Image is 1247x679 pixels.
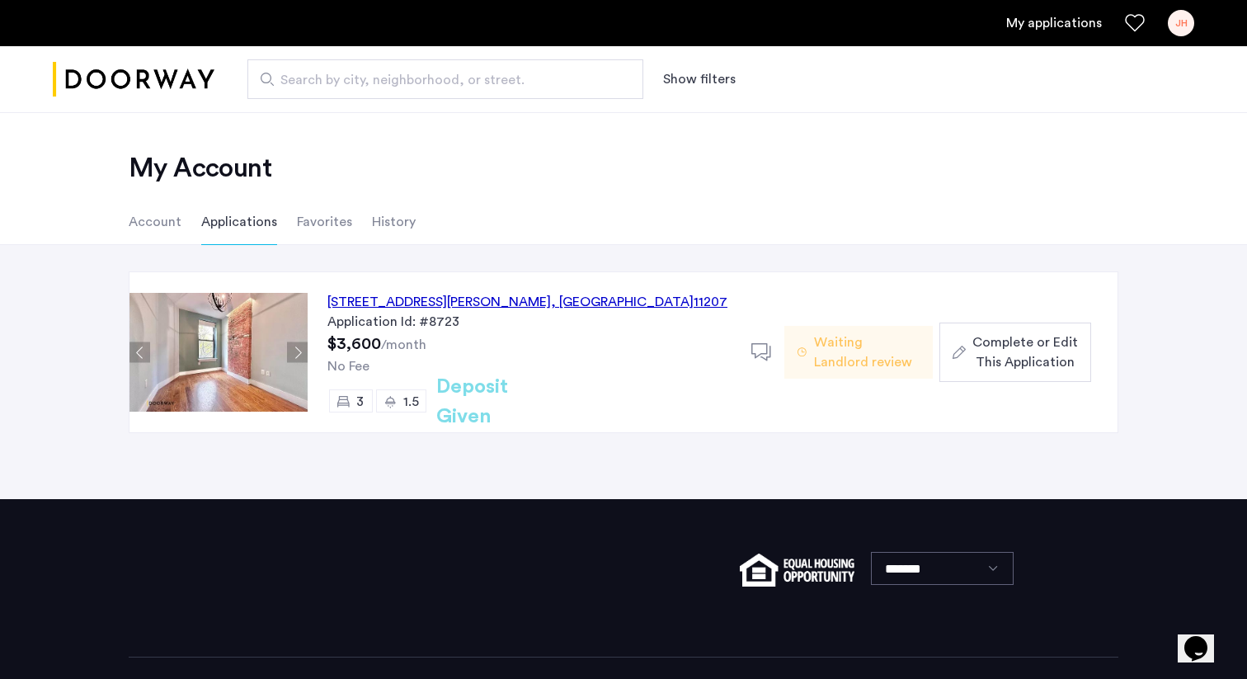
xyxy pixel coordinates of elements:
li: Account [129,199,181,245]
span: 1.5 [403,395,419,408]
h2: Deposit Given [436,372,567,431]
li: History [372,199,416,245]
sub: /month [381,338,426,351]
span: Complete or Edit This Application [972,332,1078,372]
button: Show or hide filters [663,69,736,89]
img: equal-housing.png [740,554,854,587]
span: No Fee [327,360,369,373]
li: Favorites [297,199,352,245]
input: Apartment Search [247,59,643,99]
span: $3,600 [327,336,381,352]
span: , [GEOGRAPHIC_DATA] [551,295,694,309]
span: Search by city, neighborhood, or street. [280,70,597,90]
a: Cazamio logo [53,49,214,111]
button: button [939,323,1091,382]
div: Application Id: #8723 [327,312,732,332]
button: Next apartment [287,342,308,363]
button: Previous apartment [129,342,150,363]
iframe: chat widget [1178,613,1231,662]
li: Applications [201,199,277,245]
select: Language select [871,552,1014,585]
a: My application [1006,13,1102,33]
span: 3 [356,395,364,408]
div: [STREET_ADDRESS][PERSON_NAME] 11207 [327,292,727,312]
span: Waiting Landlord review [814,332,920,372]
img: Apartment photo [129,293,308,412]
div: JH [1168,10,1194,36]
a: Favorites [1125,13,1145,33]
h2: My Account [129,152,1118,185]
img: logo [53,49,214,111]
